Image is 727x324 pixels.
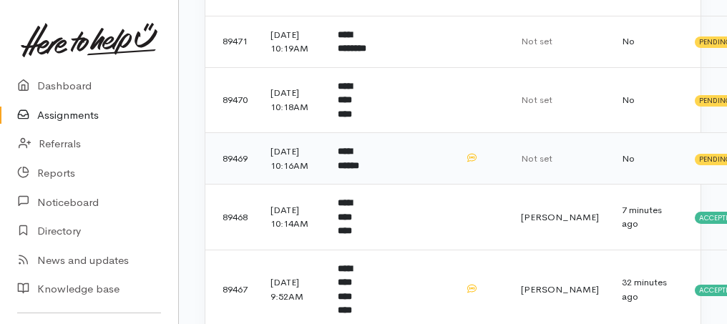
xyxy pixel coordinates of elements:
td: 89470 [205,67,259,133]
span: Not set [521,152,552,165]
span: Not set [521,94,552,106]
td: [DATE] 10:19AM [259,16,326,67]
td: 89471 [205,16,259,67]
td: 89469 [205,133,259,185]
span: Not set [521,35,552,47]
time: 7 minutes ago [622,204,662,230]
td: [DATE] 10:16AM [259,133,326,185]
span: [PERSON_NAME] [521,283,599,295]
span: No [622,152,635,165]
span: No [622,35,635,47]
td: [DATE] 10:18AM [259,67,326,133]
td: 89468 [205,185,259,250]
span: No [622,94,635,106]
time: 32 minutes ago [622,276,667,303]
span: [PERSON_NAME] [521,211,599,223]
td: [DATE] 10:14AM [259,185,326,250]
